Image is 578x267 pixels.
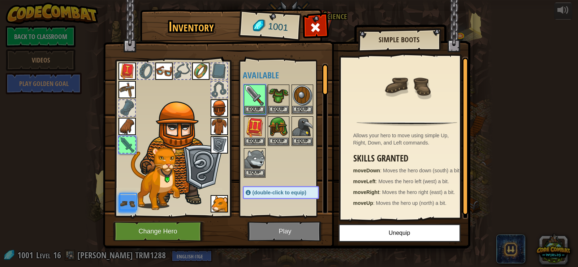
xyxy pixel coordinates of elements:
[353,189,379,195] strong: moveRight
[211,99,228,117] img: portrait.png
[365,36,433,44] h2: Simple Boots
[267,20,289,34] span: 1001
[380,168,383,173] span: :
[382,189,455,195] span: Moves the hero right (east) a bit.
[118,195,136,212] img: portrait.png
[353,132,465,146] div: Allows your hero to move using simple Up, Right, Down, and Left commands.
[245,149,265,169] img: portrait.png
[253,190,306,195] span: (double-click to equip)
[384,62,431,109] img: portrait.png
[292,85,312,105] img: portrait.png
[268,117,289,137] img: portrait.png
[211,136,228,154] img: portrait.png
[292,106,312,113] button: Equip
[118,63,136,80] img: portrait.png
[243,70,333,80] h4: Available
[379,178,449,184] span: Moves the hero left (west) a bit.
[245,117,265,137] img: portrait.png
[357,121,457,126] img: hr.png
[353,154,465,163] h3: Skills Granted
[376,178,379,184] span: :
[292,138,312,145] button: Equip
[353,200,373,206] strong: moveUp
[379,189,382,195] span: :
[245,138,265,145] button: Equip
[268,85,289,105] img: portrait.png
[376,200,447,206] span: Moves the hero up (north) a bit.
[292,117,312,137] img: portrait.png
[383,168,461,173] span: Moves the hero down (south) a bit.
[338,224,461,242] button: Unequip
[155,63,173,80] img: portrait.png
[192,63,210,80] img: portrait.png
[245,106,265,113] button: Equip
[353,168,380,173] strong: moveDown
[245,85,265,105] img: portrait.png
[145,19,237,34] h1: Inventory
[131,147,180,210] img: cougar-paper-dolls.png
[211,195,228,212] img: portrait.png
[113,221,205,241] button: Change Hero
[118,81,136,98] img: portrait.png
[137,102,225,207] img: male.png
[353,178,376,184] strong: moveLeft
[268,106,289,113] button: Equip
[268,138,289,145] button: Equip
[118,118,136,135] img: portrait.png
[211,118,228,135] img: portrait.png
[373,200,376,206] span: :
[245,169,265,177] button: Equip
